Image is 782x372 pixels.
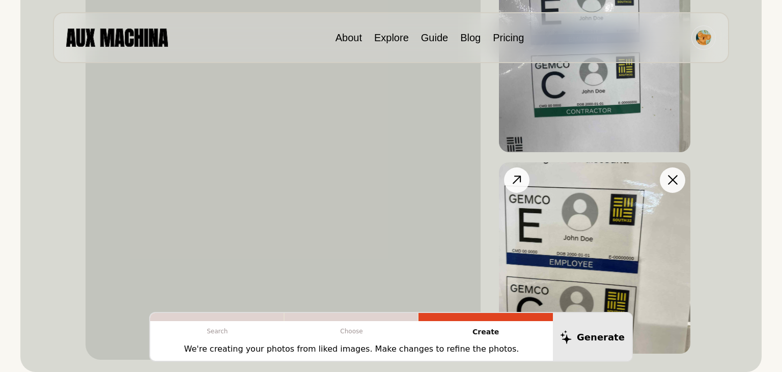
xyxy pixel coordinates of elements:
button: Generate [553,313,632,361]
p: Create [418,321,553,343]
p: Search [150,321,285,341]
p: Choose [285,321,419,341]
a: Pricing [493,32,524,43]
p: We're creating your photos from liked images. Make changes to refine the photos. [184,343,519,355]
img: AUX MACHINA [66,28,168,46]
a: Guide [421,32,448,43]
img: Image [499,162,690,354]
a: Explore [374,32,409,43]
a: Blog [460,32,481,43]
a: About [336,32,362,43]
img: Avatar [696,30,711,45]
